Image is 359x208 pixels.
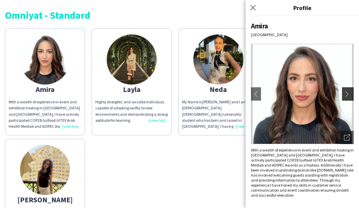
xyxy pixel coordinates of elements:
[107,34,157,85] img: thumb-222625ae-b5c9-4245-b69e-4556a1fd3ed6.jpg
[340,131,354,144] div: Open photos pop-in
[20,34,70,85] img: thumb-6582a0cdb5742.jpeg
[251,44,354,144] img: Crew avatar or photo
[182,86,255,92] div: Neda
[193,34,243,85] img: thumb-6750412e46a99.jpeg
[182,99,255,129] div: My Name is [PERSON_NAME] and I am [DEMOGRAPHIC_DATA] [DEMOGRAPHIC_DATA] nationality student who h...
[9,197,81,203] div: [PERSON_NAME]
[95,86,168,92] div: Layla
[9,86,81,92] div: Amira
[20,145,70,195] img: thumb-68a7374af092f.jpeg
[251,32,354,37] div: [GEOGRAPHIC_DATA]
[9,99,81,129] div: With a wealth of experience in event and exhibition hosting in [GEOGRAPHIC_DATA] and [GEOGRAPHIC_...
[251,147,354,198] div: With a wealth of experience in event and exhibition hosting in [GEOGRAPHIC_DATA] and [GEOGRAPHIC_...
[246,3,359,12] h3: Profile
[5,10,354,20] div: Omniyat - Standard
[95,99,168,123] div: Highly energetic and sociable individual, capable of adapting swiftly to new environments and dem...
[251,21,354,30] div: Amira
